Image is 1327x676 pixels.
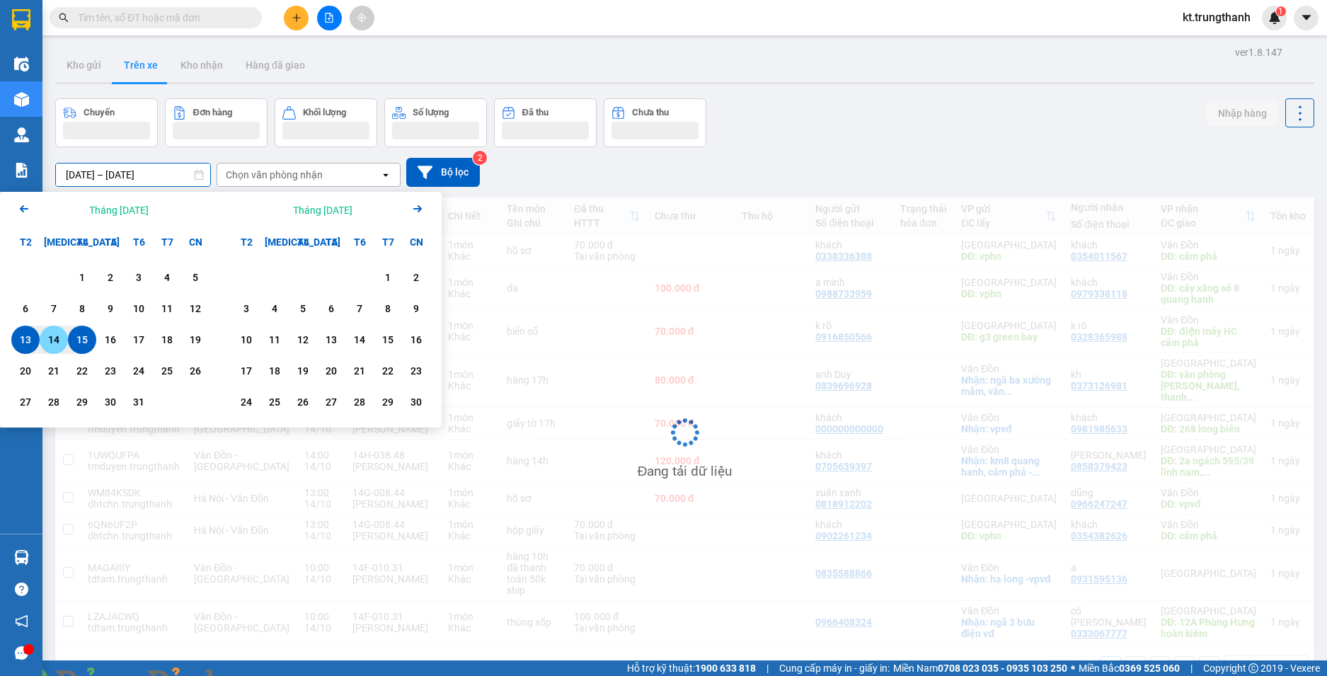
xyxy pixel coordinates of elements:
[402,228,430,256] div: CN
[157,362,177,379] div: 25
[59,13,69,23] span: search
[378,394,398,411] div: 29
[1235,45,1282,60] div: ver 1.8.147
[289,388,317,416] div: Choose Thứ Tư, tháng 11 26 2025. It's available.
[317,388,345,416] div: Choose Thứ Năm, tháng 11 27 2025. It's available.
[236,362,256,379] div: 17
[84,108,115,118] div: Chuyến
[232,294,260,323] div: Choose Thứ Hai, tháng 11 3 2025. It's available.
[96,357,125,385] div: Choose Thứ Năm, tháng 10 23 2025. It's available.
[96,326,125,354] div: Choose Thứ Năm, tháng 10 16 2025. It's available.
[44,331,64,348] div: 14
[321,300,341,317] div: 6
[779,660,890,676] span: Cung cấp máy in - giấy in:
[40,357,68,385] div: Choose Thứ Ba, tháng 10 21 2025. It's available.
[55,48,113,82] button: Kho gửi
[96,294,125,323] div: Choose Thứ Năm, tháng 10 9 2025. It's available.
[1276,6,1286,16] sup: 1
[100,362,120,379] div: 23
[402,263,430,292] div: Choose Chủ Nhật, tháng 11 2 2025. It's available.
[16,331,35,348] div: 13
[317,6,342,30] button: file-add
[12,9,30,30] img: logo-vxr
[317,228,345,256] div: T5
[321,362,341,379] div: 20
[289,357,317,385] div: Choose Thứ Tư, tháng 11 19 2025. It's available.
[1119,663,1180,674] strong: 0369 525 060
[100,300,120,317] div: 9
[129,269,149,286] div: 3
[350,394,369,411] div: 28
[374,326,402,354] div: Choose Thứ Bảy, tháng 11 15 2025. It's available.
[293,300,313,317] div: 5
[11,388,40,416] div: Choose Thứ Hai, tháng 10 27 2025. It's available.
[55,98,158,147] button: Chuyến
[14,92,29,107] img: warehouse-icon
[265,300,285,317] div: 4
[72,394,92,411] div: 29
[1171,8,1262,26] span: kt.trungthanh
[16,362,35,379] div: 20
[153,357,181,385] div: Choose Thứ Bảy, tháng 10 25 2025. It's available.
[1294,6,1319,30] button: caret-down
[938,663,1067,674] strong: 0708 023 035 - 0935 103 250
[232,388,260,416] div: Choose Thứ Hai, tháng 11 24 2025. It's available.
[1248,663,1258,673] span: copyright
[409,200,426,217] svg: Arrow Right
[378,362,398,379] div: 22
[89,203,149,217] div: Tháng [DATE]
[345,357,374,385] div: Choose Thứ Sáu, tháng 11 21 2025. It's available.
[317,357,345,385] div: Choose Thứ Năm, tháng 11 20 2025. It's available.
[100,331,120,348] div: 16
[40,388,68,416] div: Choose Thứ Ba, tháng 10 28 2025. It's available.
[345,388,374,416] div: Choose Thứ Sáu, tháng 11 28 2025. It's available.
[402,357,430,385] div: Choose Chủ Nhật, tháng 11 23 2025. It's available.
[402,326,430,354] div: Choose Chủ Nhật, tháng 11 16 2025. It's available.
[1190,660,1193,676] span: |
[11,357,40,385] div: Choose Thứ Hai, tháng 10 20 2025. It's available.
[893,660,1067,676] span: Miền Nam
[68,357,96,385] div: Choose Thứ Tư, tháng 10 22 2025. It's available.
[260,388,289,416] div: Choose Thứ Ba, tháng 11 25 2025. It's available.
[321,394,341,411] div: 27
[284,6,309,30] button: plus
[169,48,234,82] button: Kho nhận
[78,10,245,25] input: Tìm tên, số ĐT hoặc mã đơn
[11,228,40,256] div: T2
[68,326,96,354] div: Selected end date. Thứ Tư, tháng 10 15 2025. It's available.
[384,98,487,147] button: Số lượng
[125,357,153,385] div: Choose Thứ Sáu, tháng 10 24 2025. It's available.
[627,660,756,676] span: Hỗ trợ kỹ thuật:
[153,294,181,323] div: Choose Thứ Bảy, tháng 10 11 2025. It's available.
[1079,660,1180,676] span: Miền Bắc
[44,300,64,317] div: 7
[185,362,205,379] div: 26
[292,13,301,23] span: plus
[402,388,430,416] div: Choose Chủ Nhật, tháng 11 30 2025. It's available.
[236,331,256,348] div: 10
[181,228,209,256] div: CN
[1300,11,1313,24] span: caret-down
[265,362,285,379] div: 18
[260,326,289,354] div: Choose Thứ Ba, tháng 11 11 2025. It's available.
[68,294,96,323] div: Choose Thứ Tư, tháng 10 8 2025. It's available.
[473,151,487,165] sup: 2
[350,331,369,348] div: 14
[289,294,317,323] div: Choose Thứ Tư, tháng 11 5 2025. It's available.
[96,228,125,256] div: T5
[15,583,28,596] span: question-circle
[153,326,181,354] div: Choose Thứ Bảy, tháng 10 18 2025. It's available.
[378,300,398,317] div: 8
[125,263,153,292] div: Choose Thứ Sáu, tháng 10 3 2025. It's available.
[406,158,480,187] button: Bộ lọc
[16,394,35,411] div: 27
[289,326,317,354] div: Choose Thứ Tư, tháng 11 12 2025. It's available.
[695,663,756,674] strong: 1900 633 818
[378,331,398,348] div: 15
[113,48,169,82] button: Trên xe
[374,263,402,292] div: Choose Thứ Bảy, tháng 11 1 2025. It's available.
[129,300,149,317] div: 10
[232,357,260,385] div: Choose Thứ Hai, tháng 11 17 2025. It's available.
[181,357,209,385] div: Choose Chủ Nhật, tháng 10 26 2025. It's available.
[265,394,285,411] div: 25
